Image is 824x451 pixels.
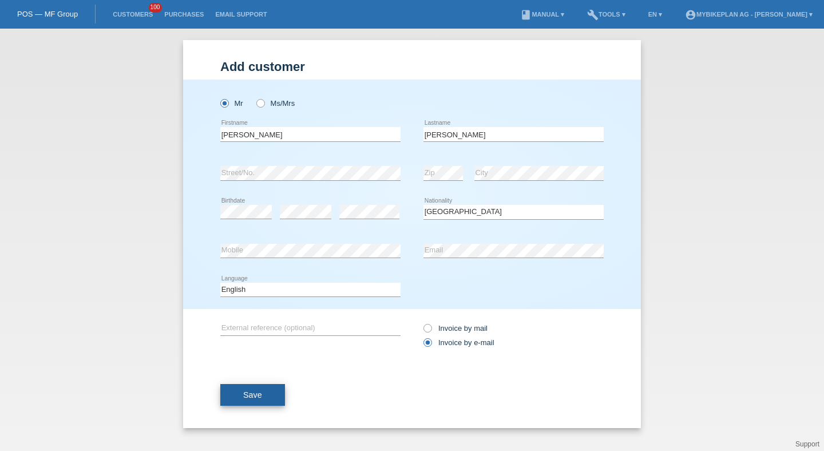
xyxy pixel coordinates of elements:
button: Save [220,384,285,406]
i: book [520,9,532,21]
a: buildTools ▾ [581,11,631,18]
label: Ms/Mrs [256,99,295,108]
input: Ms/Mrs [256,99,264,106]
a: account_circleMybikeplan AG - [PERSON_NAME] ▾ [679,11,818,18]
i: account_circle [685,9,696,21]
a: EN ▾ [643,11,668,18]
label: Invoice by e-mail [423,338,494,347]
label: Invoice by mail [423,324,488,333]
label: Mr [220,99,243,108]
input: Invoice by mail [423,324,431,338]
h1: Add customer [220,60,604,74]
a: Support [795,440,819,448]
a: Purchases [159,11,209,18]
span: 100 [149,3,163,13]
a: Customers [107,11,159,18]
a: bookManual ▾ [514,11,570,18]
a: Email Support [209,11,272,18]
i: build [587,9,599,21]
input: Invoice by e-mail [423,338,431,353]
a: POS — MF Group [17,10,78,18]
input: Mr [220,99,228,106]
span: Save [243,390,262,399]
